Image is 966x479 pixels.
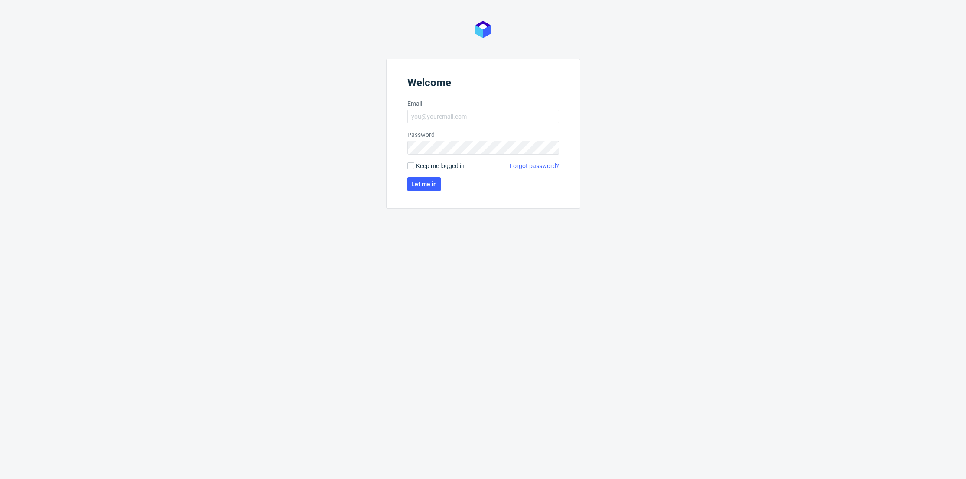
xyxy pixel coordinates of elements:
a: Forgot password? [510,162,559,170]
span: Keep me logged in [416,162,465,170]
span: Let me in [411,181,437,187]
label: Email [407,99,559,108]
label: Password [407,130,559,139]
input: you@youremail.com [407,110,559,123]
header: Welcome [407,77,559,92]
button: Let me in [407,177,441,191]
